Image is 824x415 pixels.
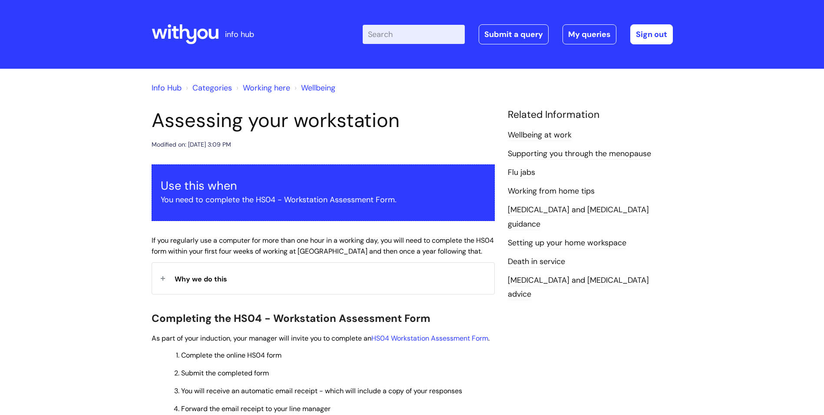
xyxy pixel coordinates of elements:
p: You need to complete the HS04 - Workstation Assessment Form. [161,193,486,207]
li: Working here [234,81,290,95]
a: Sign out [630,24,673,44]
a: Submit a query [479,24,549,44]
a: Working from home tips [508,186,595,197]
a: Supporting you through the menopause [508,148,651,160]
a: [MEDICAL_DATA] and [MEDICAL_DATA] guidance [508,204,649,230]
a: Setting up your home workspace [508,238,626,249]
h3: Use this when [161,179,486,193]
span: Completing the HS04 - Workstation Assessment Form [152,311,430,325]
a: HS04 Workstation Assessment Form [371,334,488,343]
a: Flu jabs [508,167,535,178]
a: Death in service [508,256,565,268]
h1: Assessing your workstation [152,109,495,132]
span: Forward the email receipt to your line manager [181,404,331,413]
a: Wellbeing [301,83,335,93]
p: info hub [225,27,254,41]
span: As part of your induction, your manager will invite you to complete an . [152,334,490,343]
span: Complete the online HS04 form [181,351,281,360]
li: Wellbeing [292,81,335,95]
span: Why we do this [175,274,227,284]
a: Info Hub [152,83,182,93]
span: You will receive an automatic email receipt - which will include a copy of your responses [181,386,462,395]
input: Search [363,25,465,44]
div: Modified on: [DATE] 3:09 PM [152,139,231,150]
h4: Related Information [508,109,673,121]
span: Submit the completed form [181,368,269,378]
li: Solution home [184,81,232,95]
a: My queries [563,24,616,44]
a: Working here [243,83,290,93]
div: | - [363,24,673,44]
a: Categories [192,83,232,93]
span: If you regularly use a computer for more than one hour in a working day, you will need to complet... [152,236,494,256]
a: [MEDICAL_DATA] and [MEDICAL_DATA] advice [508,275,649,300]
a: Wellbeing at work [508,130,572,141]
